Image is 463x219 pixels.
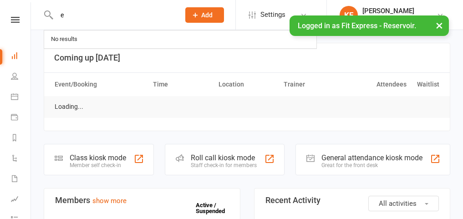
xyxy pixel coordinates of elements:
[185,7,224,23] button: Add
[321,153,422,162] div: General attendance kiosk mode
[214,73,280,96] th: Location
[11,108,31,128] a: Payments
[345,73,411,96] th: Attendees
[11,46,31,67] a: Dashboard
[265,196,439,205] h3: Recent Activity
[340,6,358,24] div: KF
[54,9,173,21] input: Search...
[362,15,424,23] div: Fit Express - Reservoir
[280,73,345,96] th: Trainer
[54,53,440,62] h3: Coming up [DATE]
[11,87,31,108] a: Calendar
[431,15,448,35] button: ×
[51,73,149,96] th: Event/Booking
[11,128,31,149] a: Reports
[379,199,417,208] span: All activities
[368,196,439,211] button: All activities
[55,196,229,205] h3: Members
[191,153,257,162] div: Roll call kiosk mode
[48,33,80,46] div: No results
[11,67,31,87] a: People
[70,162,126,168] div: Member self check-in
[321,162,422,168] div: Great for the front desk
[201,11,213,19] span: Add
[92,197,127,205] a: show more
[362,7,424,15] div: [PERSON_NAME]
[70,153,126,162] div: Class kiosk mode
[298,21,416,30] span: Logged in as Fit Express - Reservoir.
[149,73,214,96] th: Time
[11,190,31,210] a: Assessments
[260,5,285,25] span: Settings
[51,96,87,117] td: Loading...
[191,162,257,168] div: Staff check-in for members
[411,73,443,96] th: Waitlist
